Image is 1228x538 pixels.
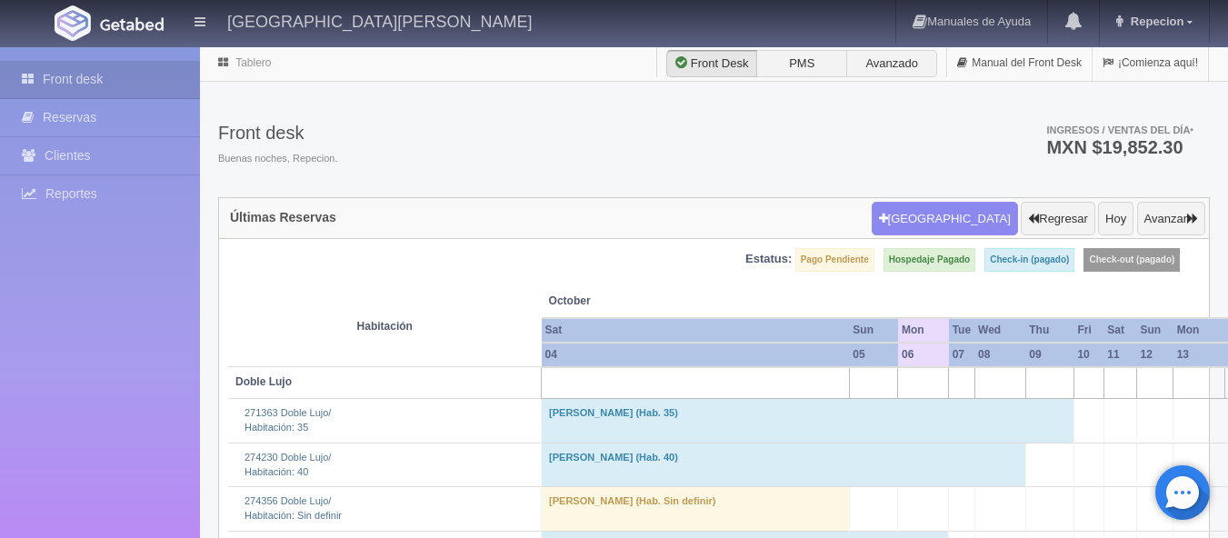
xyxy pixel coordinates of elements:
a: 274230 Doble Lujo/Habitación: 40 [245,452,331,477]
label: Avanzado [846,50,937,77]
a: Tablero [235,56,271,69]
span: October [549,294,891,309]
label: Pago Pendiente [795,248,874,272]
button: Regresar [1021,202,1094,236]
h4: [GEOGRAPHIC_DATA][PERSON_NAME] [227,9,532,32]
th: 05 [849,343,898,367]
th: 10 [1073,343,1103,367]
th: 11 [1103,343,1136,367]
th: 08 [974,343,1025,367]
button: [GEOGRAPHIC_DATA] [872,202,1018,236]
td: [PERSON_NAME] (Hab. 40) [542,443,1026,486]
th: Tue [949,318,974,343]
h3: MXN $19,852.30 [1046,138,1193,156]
span: Ingresos / Ventas del día [1046,125,1193,135]
th: Wed [974,318,1025,343]
a: 274356 Doble Lujo/Habitación: Sin definir [245,495,342,521]
th: Thu [1025,318,1073,343]
th: 09 [1025,343,1073,367]
label: Front Desk [666,50,757,77]
th: Mon [898,318,949,343]
th: Sat [542,318,850,343]
h4: Últimas Reservas [230,211,336,224]
a: ¡Comienza aquí! [1093,45,1208,81]
label: Check-in (pagado) [984,248,1074,272]
th: 04 [542,343,850,367]
a: 271363 Doble Lujo/Habitación: 35 [245,407,331,433]
th: 07 [949,343,974,367]
img: Getabed [55,5,91,41]
th: Mon [1173,318,1225,343]
strong: Habitación [357,320,413,333]
label: PMS [756,50,847,77]
button: Avanzar [1137,202,1205,236]
th: 12 [1136,343,1173,367]
th: Sun [849,318,898,343]
a: Manual del Front Desk [947,45,1092,81]
th: 06 [898,343,949,367]
span: Repecion [1126,15,1184,28]
button: Hoy [1098,202,1133,236]
th: Fri [1073,318,1103,343]
label: Hospedaje Pagado [884,248,975,272]
b: Doble Lujo [235,375,292,388]
th: Sat [1103,318,1136,343]
th: Sun [1136,318,1173,343]
td: [PERSON_NAME] (Hab. Sin definir) [542,487,850,531]
label: Check-out (pagado) [1083,248,1180,272]
label: Estatus: [745,251,792,268]
img: Getabed [100,17,164,31]
span: Buenas noches, Repecion. [218,152,337,166]
th: 13 [1173,343,1225,367]
td: [PERSON_NAME] (Hab. 35) [542,399,1074,443]
h3: Front desk [218,123,337,143]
